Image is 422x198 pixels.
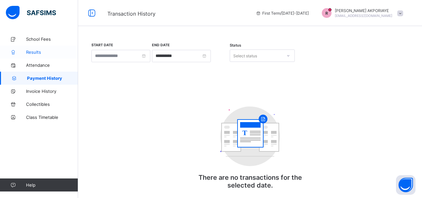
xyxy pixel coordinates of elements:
div: Select status [233,49,257,62]
span: Results [26,49,78,55]
img: safsims [6,6,56,20]
span: Invoice History [26,89,78,94]
label: End Date [152,43,170,47]
div: RAYMOND AKPORIAYE [315,8,406,18]
span: School Fees [26,36,78,42]
span: R [325,11,328,16]
button: Open asap [396,175,415,195]
tspan: T [242,128,247,136]
span: [PERSON_NAME] AKPORIAYE [335,8,392,13]
span: Collectibles [26,102,78,107]
span: session/term information [256,11,309,16]
span: Transaction History [107,10,156,17]
span: Payment History [27,76,78,81]
span: Class Timetable [26,115,78,120]
span: [EMAIL_ADDRESS][DOMAIN_NAME] [335,14,392,18]
span: Status [230,43,241,48]
span: Attendance [26,63,78,68]
span: Help [26,182,78,188]
label: Start Date [91,43,113,47]
p: There are no transactions for the selected date. [185,174,315,189]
